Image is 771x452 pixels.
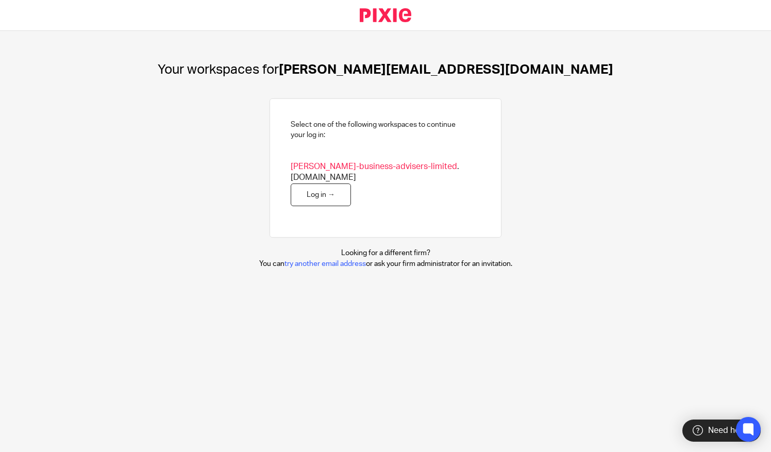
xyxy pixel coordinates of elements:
h1: [PERSON_NAME][EMAIL_ADDRESS][DOMAIN_NAME] [158,62,613,78]
a: try another email address [284,260,366,267]
p: Looking for a different firm? You can or ask your firm administrator for an invitation. [259,248,512,269]
span: .[DOMAIN_NAME] [291,161,480,183]
h2: Select one of the following workspaces to continue your log in: [291,120,456,141]
div: Need help? [682,420,761,442]
span: Your workspaces for [158,63,279,76]
span: [PERSON_NAME]-business-advisers-limited [291,162,457,171]
a: Log in → [291,183,351,207]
